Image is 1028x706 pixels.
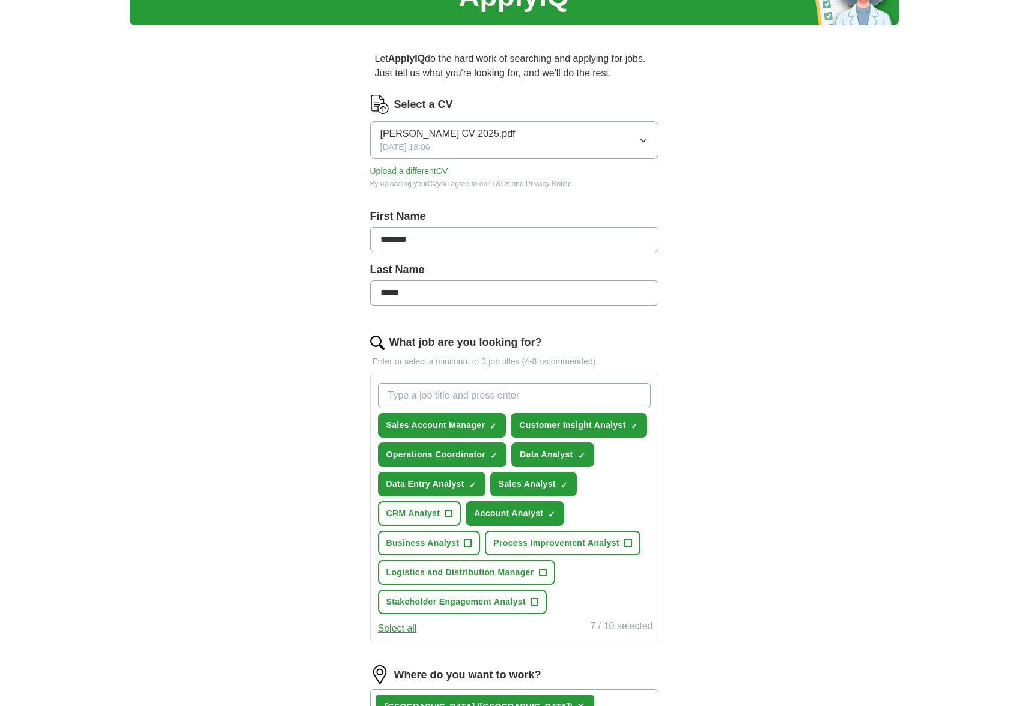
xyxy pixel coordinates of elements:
span: ✓ [578,451,585,460]
span: Customer Insight Analyst [519,419,625,432]
a: Privacy Notice [526,180,572,188]
span: Data Entry Analyst [386,478,464,490]
span: ✓ [631,421,638,431]
div: 7 / 10 selected [590,619,652,636]
span: Operations Coordinator [386,448,486,461]
button: Logistics and Distribution Manager [378,560,555,585]
button: Stakeholder Engagement Analyst [378,590,547,614]
img: search.png [370,336,385,350]
button: Select all [378,621,417,636]
button: Data Entry Analyst✓ [378,472,485,496]
button: [PERSON_NAME] CV 2025.pdf[DATE] 18:06 [370,121,658,159]
span: Business Analyst [386,537,460,549]
button: Data Analyst✓ [511,442,594,467]
span: ✓ [490,451,497,460]
span: ✓ [548,510,555,519]
a: T&Cs [491,180,509,188]
span: ✓ [561,480,568,490]
button: Process Improvement Analyst [485,531,640,555]
button: Operations Coordinator✓ [378,442,507,467]
label: Select a CV [394,97,453,113]
strong: ApplyIQ [388,53,425,64]
img: location.png [370,665,389,684]
button: Customer Insight Analyst✓ [511,413,646,438]
span: Account Analyst [474,507,543,520]
p: Let do the hard work of searching and applying for jobs. Just tell us what you're looking for, an... [370,47,658,85]
span: ✓ [469,480,476,490]
input: Type a job title and press enter [378,383,651,408]
button: Upload a differentCV [370,165,448,178]
label: Last Name [370,262,658,278]
span: [DATE] 18:06 [380,141,430,154]
button: Account Analyst✓ [466,501,564,526]
span: Process Improvement Analyst [493,537,619,549]
span: [PERSON_NAME] CV 2025.pdf [380,127,516,141]
span: CRM Analyst [386,507,440,520]
button: CRM Analyst [378,501,461,526]
span: Sales Account Manager [386,419,485,432]
span: Sales Analyst [499,478,556,490]
span: Logistics and Distribution Manager [386,566,534,579]
button: Sales Account Manager✓ [378,413,506,438]
label: What job are you looking for? [389,334,542,351]
div: By uploading your CV you agree to our and . [370,178,658,189]
label: First Name [370,208,658,225]
button: Business Analyst [378,531,481,555]
span: Data Analyst [520,448,573,461]
p: Enter or select a minimum of 3 job titles (4-8 recommended) [370,355,658,368]
label: Where do you want to work? [394,667,541,683]
span: ✓ [490,421,497,431]
img: CV Icon [370,95,389,114]
button: Sales Analyst✓ [490,472,577,496]
span: Stakeholder Engagement Analyst [386,596,526,608]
